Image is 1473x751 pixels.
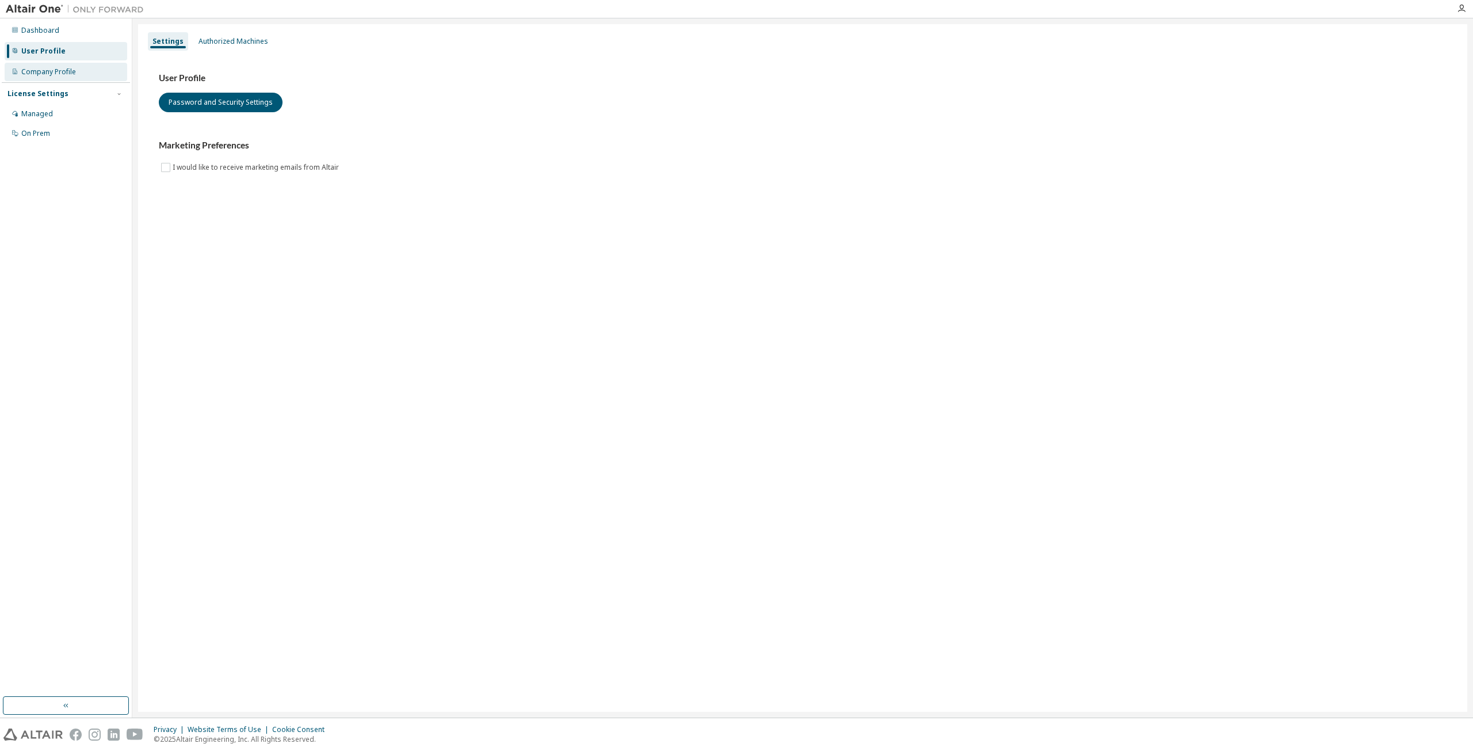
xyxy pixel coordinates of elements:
[21,109,53,119] div: Managed
[127,729,143,741] img: youtube.svg
[159,140,1447,151] h3: Marketing Preferences
[21,26,59,35] div: Dashboard
[159,73,1447,84] h3: User Profile
[6,3,150,15] img: Altair One
[21,47,66,56] div: User Profile
[89,729,101,741] img: instagram.svg
[188,725,272,734] div: Website Terms of Use
[7,89,68,98] div: License Settings
[21,129,50,138] div: On Prem
[108,729,120,741] img: linkedin.svg
[21,67,76,77] div: Company Profile
[154,734,331,744] p: © 2025 Altair Engineering, Inc. All Rights Reserved.
[3,729,63,741] img: altair_logo.svg
[154,725,188,734] div: Privacy
[173,161,341,174] label: I would like to receive marketing emails from Altair
[152,37,184,46] div: Settings
[159,93,283,112] button: Password and Security Settings
[199,37,268,46] div: Authorized Machines
[272,725,331,734] div: Cookie Consent
[70,729,82,741] img: facebook.svg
